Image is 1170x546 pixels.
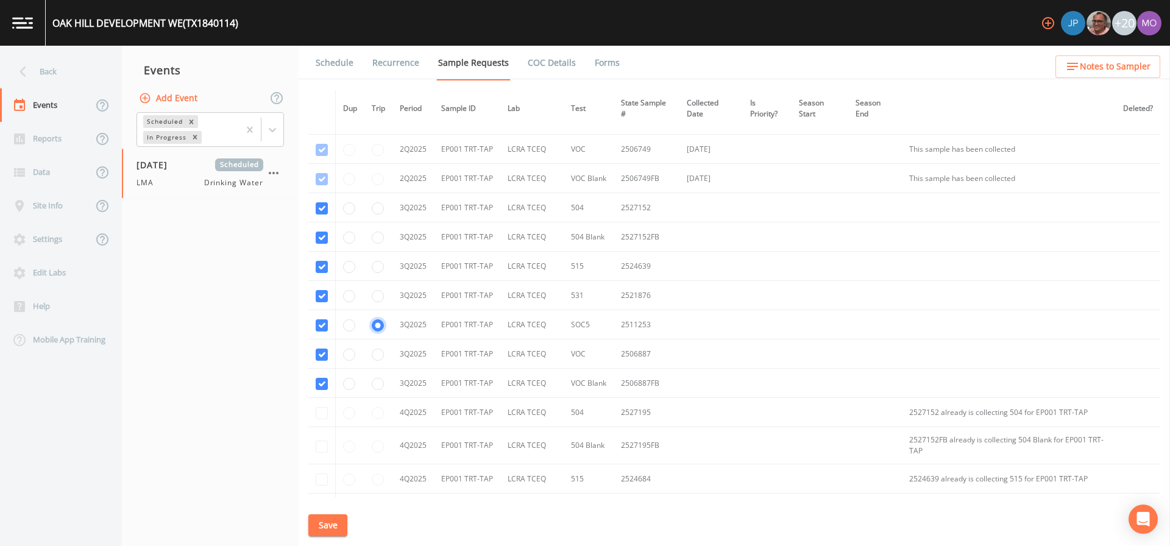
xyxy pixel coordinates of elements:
[564,252,614,281] td: 515
[614,464,679,494] td: 2524684
[564,369,614,398] td: VOC Blank
[614,90,679,127] th: State Sample #
[143,115,185,128] div: Scheduled
[679,90,743,127] th: Collected Date
[12,17,33,29] img: logo
[434,164,500,193] td: EP001 TRT-TAP
[1137,11,1161,35] img: 4e251478aba98ce068fb7eae8f78b90c
[434,252,500,281] td: EP001 TRT-TAP
[392,494,434,523] td: 4Q2025
[364,90,392,127] th: Trip
[392,339,434,369] td: 3Q2025
[679,164,743,193] td: [DATE]
[1080,59,1150,74] span: Notes to Sampler
[902,164,1116,193] td: This sample has been collected
[122,55,299,85] div: Events
[392,464,434,494] td: 4Q2025
[314,46,355,80] a: Schedule
[434,494,500,523] td: EP001 TRT-TAP
[136,87,202,110] button: Add Event
[564,339,614,369] td: VOC
[564,164,614,193] td: VOC Blank
[614,310,679,339] td: 2511253
[500,339,564,369] td: LCRA TCEQ
[500,369,564,398] td: LCRA TCEQ
[848,90,902,127] th: Season End
[434,398,500,427] td: EP001 TRT-TAP
[564,310,614,339] td: SOC5
[436,46,511,80] a: Sample Requests
[500,494,564,523] td: LCRA TCEQ
[500,398,564,427] td: LCRA TCEQ
[434,135,500,164] td: EP001 TRT-TAP
[564,222,614,252] td: 504 Blank
[564,494,614,523] td: 531
[1112,11,1136,35] div: +20
[1086,11,1111,35] div: Mike Franklin
[614,369,679,398] td: 2506887FB
[204,177,263,188] span: Drinking Water
[392,427,434,464] td: 4Q2025
[564,90,614,127] th: Test
[392,135,434,164] td: 2Q2025
[902,427,1116,464] td: 2527152FB already is collecting 504 Blank for EP001 TRT-TAP
[392,398,434,427] td: 4Q2025
[902,135,1116,164] td: This sample has been collected
[500,90,564,127] th: Lab
[392,193,434,222] td: 3Q2025
[392,164,434,193] td: 2Q2025
[500,252,564,281] td: LCRA TCEQ
[614,222,679,252] td: 2527152FB
[1087,11,1111,35] img: e2d790fa78825a4bb76dcb6ab311d44c
[614,252,679,281] td: 2524639
[792,90,848,127] th: Season Start
[1060,11,1086,35] div: Joshua gere Paul
[434,90,500,127] th: Sample ID
[564,398,614,427] td: 504
[136,158,176,171] span: [DATE]
[392,281,434,310] td: 3Q2025
[1055,55,1160,78] button: Notes to Sampler
[392,252,434,281] td: 3Q2025
[434,222,500,252] td: EP001 TRT-TAP
[614,339,679,369] td: 2506887
[392,222,434,252] td: 3Q2025
[434,369,500,398] td: EP001 TRT-TAP
[392,310,434,339] td: 3Q2025
[392,90,434,127] th: Period
[1116,90,1160,127] th: Deleted?
[564,427,614,464] td: 504 Blank
[902,494,1116,523] td: 2521876 already is collecting 531 for EP001 TRT-TAP
[500,464,564,494] td: LCRA TCEQ
[614,494,679,523] td: 2521922
[122,149,299,199] a: [DATE]ScheduledLMADrinking Water
[370,46,421,80] a: Recurrence
[564,281,614,310] td: 531
[136,177,161,188] span: LMA
[564,193,614,222] td: 504
[614,135,679,164] td: 2506749
[614,281,679,310] td: 2521876
[526,46,578,80] a: COC Details
[902,464,1116,494] td: 2524639 already is collecting 515 for EP001 TRT-TAP
[614,398,679,427] td: 2527195
[215,158,263,171] span: Scheduled
[392,369,434,398] td: 3Q2025
[336,90,365,127] th: Dup
[564,464,614,494] td: 515
[564,135,614,164] td: VOC
[500,222,564,252] td: LCRA TCEQ
[500,135,564,164] td: LCRA TCEQ
[434,339,500,369] td: EP001 TRT-TAP
[614,193,679,222] td: 2527152
[1061,11,1085,35] img: 41241ef155101aa6d92a04480b0d0000
[143,131,188,144] div: In Progress
[1129,505,1158,534] div: Open Intercom Messenger
[902,398,1116,427] td: 2527152 already is collecting 504 for EP001 TRT-TAP
[500,281,564,310] td: LCRA TCEQ
[52,16,238,30] div: OAK HILL DEVELOPMENT WE (TX1840114)
[614,427,679,464] td: 2527195FB
[434,193,500,222] td: EP001 TRT-TAP
[500,164,564,193] td: LCRA TCEQ
[308,514,347,537] button: Save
